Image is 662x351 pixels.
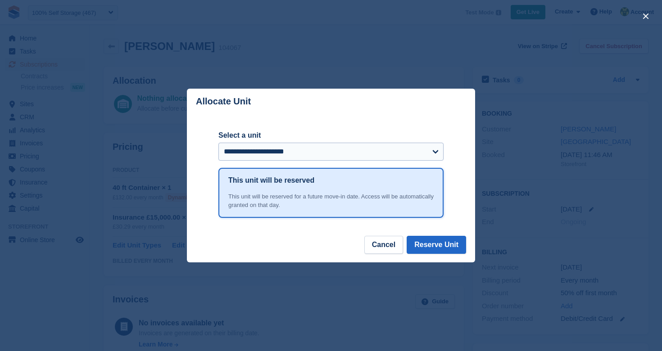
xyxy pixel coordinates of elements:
[228,175,314,186] h1: This unit will be reserved
[196,96,251,107] p: Allocate Unit
[364,236,403,254] button: Cancel
[218,130,444,141] label: Select a unit
[407,236,466,254] button: Reserve Unit
[639,9,653,23] button: close
[228,192,434,210] div: This unit will be reserved for a future move-in date. Access will be automatically granted on tha...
